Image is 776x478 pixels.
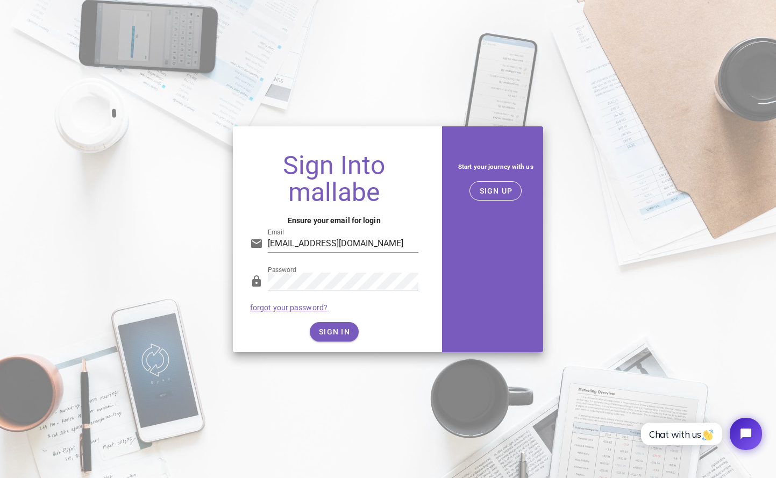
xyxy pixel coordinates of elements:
iframe: Tidio Chat [629,409,771,459]
h1: Sign Into mallabe [250,152,418,206]
button: SIGN UP [469,181,522,201]
label: Password [268,266,296,274]
h4: Ensure your email for login [250,215,418,226]
h5: Start your journey with us [457,161,535,173]
label: Email [268,229,284,237]
a: forgot your password? [250,303,328,312]
span: SIGN IN [318,327,350,336]
span: SIGN UP [479,187,512,195]
button: SIGN IN [310,322,359,341]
